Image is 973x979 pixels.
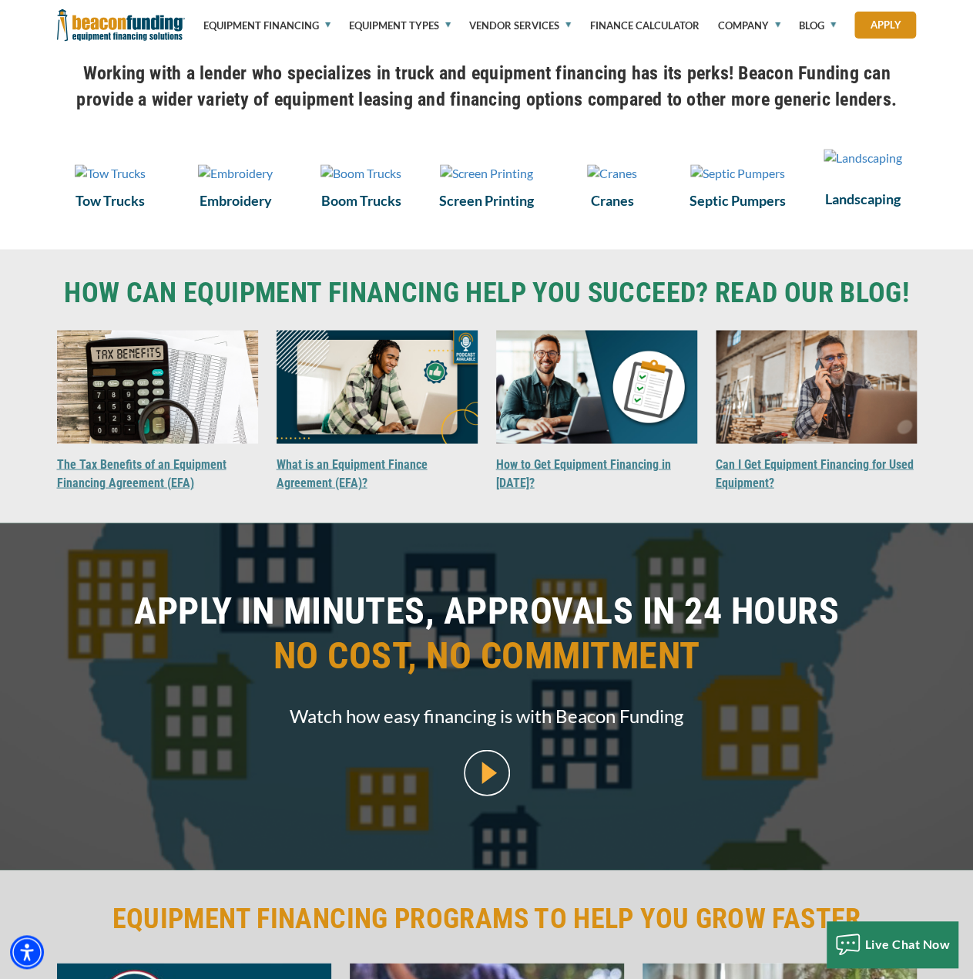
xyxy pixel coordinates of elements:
img: What is an Equipment Finance Agreement (EFA)? [277,330,478,443]
a: Landscaping [810,189,917,209]
img: How to Get Equipment Financing in 2025? [496,330,697,443]
img: Embroidery [198,164,273,183]
a: HOW CAN EQUIPMENT FINANCING HELP YOU SUCCEED? READ OUR BLOG! [57,280,917,307]
h1: APPLY IN MINUTES, APPROVALS IN 24 HOURS [57,588,917,689]
a: Apply [854,12,916,39]
a: Embroidery [182,190,289,210]
h4: Working with a lender who specializes in truck and equipment financing has its perks! Beacon Fund... [57,60,917,113]
a: Cranes [559,163,666,183]
a: Tow Trucks [57,163,164,183]
a: The Tax Benefits of an Equipment Financing Agreement (EFA) [57,456,226,490]
img: Boom Trucks [320,164,401,183]
img: Landscaping [824,149,902,167]
h2: EQUIPMENT FINANCING PROGRAMS TO HELP YOU GROW FASTER [57,900,917,936]
a: Septic Pumpers [684,190,791,210]
button: Live Chat Now [827,921,958,967]
a: Cranes [559,190,666,210]
img: Tow Trucks [75,164,146,183]
img: Screen Printing [440,164,533,183]
a: Can I Get Equipment Financing for Used Equipment? [716,456,914,490]
a: Septic Pumpers [684,163,791,183]
a: Embroidery [182,163,289,183]
a: Screen Printing [433,163,540,183]
img: video modal pop-up play button [464,749,510,796]
span: NO COST, NO COMMITMENT [57,633,917,678]
a: Landscaping [810,163,917,181]
a: Boom Trucks [307,163,414,183]
img: Septic Pumpers [690,164,785,183]
a: What is an Equipment Finance Agreement (EFA)? [277,456,428,490]
a: Screen Printing [433,190,540,210]
div: Accessibility Menu [10,935,44,969]
img: Can I Get Equipment Financing for Used Equipment? [716,330,917,443]
a: How to Get Equipment Financing in [DATE]? [496,456,671,490]
img: The Tax Benefits of an Equipment Financing Agreement (EFA) [57,330,258,443]
a: Boom Trucks [307,190,414,210]
span: Live Chat Now [865,937,951,951]
img: Cranes [587,164,637,183]
a: Tow Trucks [57,190,164,210]
span: Watch how easy financing is with Beacon Funding [57,701,917,730]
